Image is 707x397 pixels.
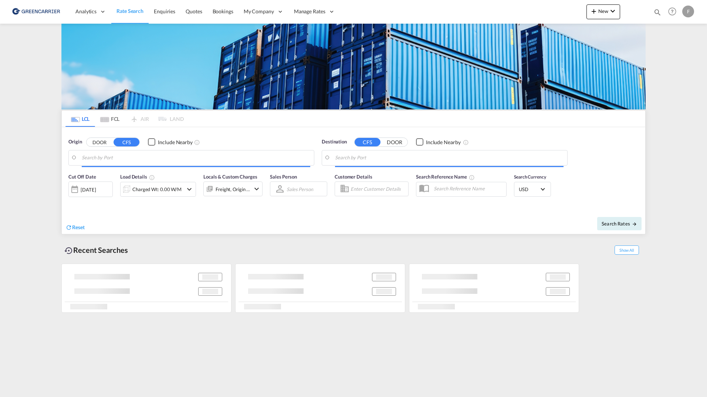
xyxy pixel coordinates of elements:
span: Reset [72,224,85,230]
md-datepicker: Select [68,196,74,206]
button: Search Ratesicon-arrow-right [597,217,642,230]
div: F [682,6,694,17]
button: DOOR [87,138,112,146]
md-tab-item: FCL [95,111,125,127]
div: [DATE] [81,186,96,193]
img: GreenCarrierFCL_LCL.png [61,24,646,109]
span: Customer Details [335,174,372,180]
md-icon: icon-backup-restore [64,246,73,255]
md-pagination-wrapper: Use the left and right arrow keys to navigate between tabs [65,111,184,127]
div: Origin DOOR CFS Checkbox No InkUnchecked: Ignores neighbouring ports when fetching rates.Checked ... [62,127,645,234]
span: My Company [244,8,274,15]
div: Recent Searches [61,242,131,258]
span: Origin [68,138,82,146]
div: icon-refreshReset [65,224,85,232]
md-icon: icon-refresh [65,224,72,231]
span: Bookings [213,8,233,14]
md-icon: Unchecked: Ignores neighbouring ports when fetching rates.Checked : Includes neighbouring ports w... [194,139,200,145]
div: [DATE] [68,181,113,197]
div: Include Nearby [426,139,461,146]
div: Freight Origin Destination [216,184,250,194]
span: Search Currency [514,174,546,180]
button: CFS [355,138,380,146]
md-icon: icon-chevron-down [185,185,194,194]
md-icon: Chargeable Weight [149,174,155,180]
span: Cut Off Date [68,174,96,180]
span: USD [519,186,539,193]
div: Freight Origin Destinationicon-chevron-down [203,181,263,196]
span: Locals & Custom Charges [203,174,257,180]
md-icon: Unchecked: Ignores neighbouring ports when fetching rates.Checked : Includes neighbouring ports w... [463,139,469,145]
div: icon-magnify [653,8,662,19]
md-icon: icon-chevron-down [608,7,617,16]
span: Rate Search [116,8,143,14]
md-icon: icon-chevron-down [252,184,261,193]
span: Search Reference Name [416,174,475,180]
input: Enter Customer Details [351,183,406,194]
input: Search Reference Name [430,183,506,194]
md-checkbox: Checkbox No Ink [148,138,193,146]
span: Load Details [120,174,155,180]
button: icon-plus 400-fgNewicon-chevron-down [586,4,620,19]
md-select: Select Currency: $ USDUnited States Dollar [518,184,547,194]
md-tab-item: LCL [65,111,95,127]
div: Charged Wt: 0.00 W/Micon-chevron-down [120,182,196,197]
span: Destination [322,138,347,146]
span: Sales Person [270,174,297,180]
input: Search by Port [82,152,310,163]
span: Manage Rates [294,8,325,15]
span: Show All [615,245,639,255]
div: Help [666,5,682,18]
button: CFS [114,138,139,146]
div: Charged Wt: 0.00 W/M [132,184,182,194]
md-icon: icon-plus 400-fg [589,7,598,16]
span: Quotes [186,8,202,14]
span: Search Rates [602,221,637,227]
md-checkbox: Checkbox No Ink [416,138,461,146]
md-select: Sales Person [286,184,314,194]
span: New [589,8,617,14]
md-icon: icon-arrow-right [632,221,637,227]
img: 8cf206808afe11efa76fcd1e3d746489.png [11,3,61,20]
md-icon: icon-magnify [653,8,662,16]
span: Enquiries [154,8,175,14]
md-icon: Your search will be saved by the below given name [469,174,475,180]
span: Analytics [75,8,97,15]
span: Help [666,5,679,18]
input: Search by Port [335,152,564,163]
button: DOOR [382,138,407,146]
div: Include Nearby [158,139,193,146]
